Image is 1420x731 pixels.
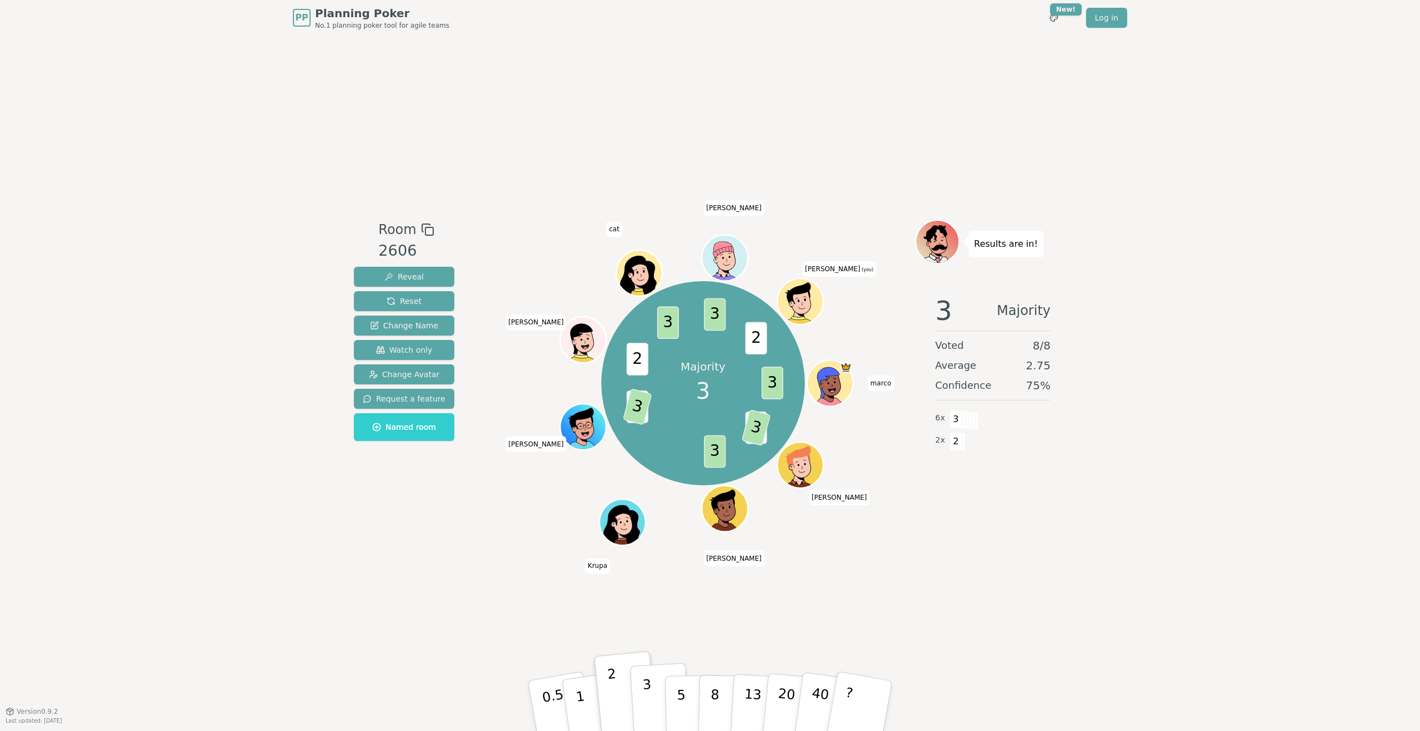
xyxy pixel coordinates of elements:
button: Change Name [354,316,454,336]
button: Request a feature [354,389,454,409]
span: 2 x [935,434,945,446]
span: 3 [704,435,726,468]
span: 3 [935,297,952,324]
span: 2 [627,343,648,376]
span: Click to change your name [606,221,622,237]
button: Named room [354,413,454,441]
span: 3 [623,389,652,426]
span: Click to change your name [506,436,567,452]
span: Change Name [370,320,438,331]
button: Reset [354,291,454,311]
span: Confidence [935,378,991,393]
span: Click to change your name [703,551,764,566]
span: Reveal [384,271,424,282]
button: New! [1044,8,1064,28]
span: No.1 planning poker tool for agile teams [315,21,449,30]
span: 3 [950,410,962,429]
span: 8 / 8 [1033,338,1051,353]
span: Click to change your name [703,200,764,216]
span: Click to change your name [868,375,894,391]
span: Planning Poker [315,6,449,21]
span: Change Avatar [369,369,440,380]
button: Click to change your avatar [779,280,822,323]
span: 2 [950,432,962,451]
span: 3 [696,374,710,408]
p: 2 [607,666,621,727]
span: Version 0.9.2 [17,707,58,716]
div: New! [1050,3,1082,16]
span: Watch only [376,344,433,356]
span: marco is the host [840,362,852,373]
span: Click to change your name [809,490,870,505]
span: PP [295,11,308,24]
span: Last updated: [DATE] [6,718,62,724]
div: 2606 [378,240,434,262]
span: Room [378,220,416,240]
button: Version0.9.2 [6,707,58,716]
span: Request a feature [363,393,445,404]
span: 3 [657,307,679,339]
span: Voted [935,338,964,353]
span: 2 [745,322,767,355]
span: (you) [860,267,874,272]
button: Change Avatar [354,364,454,384]
span: Click to change your name [585,558,610,573]
button: Watch only [354,340,454,360]
span: 3 [742,409,771,446]
a: Log in [1086,8,1127,28]
span: Average [935,358,976,373]
span: 75 % [1026,378,1051,393]
span: Click to change your name [506,314,567,330]
span: Click to change your name [802,261,876,277]
span: Majority [997,297,1051,324]
p: Majority [681,359,726,374]
span: 3 [762,367,783,400]
span: 2.75 [1026,358,1051,373]
span: 6 x [935,412,945,424]
span: Named room [372,422,436,433]
span: Reset [387,296,422,307]
button: Reveal [354,267,454,287]
a: PPPlanning PokerNo.1 planning poker tool for agile teams [293,6,449,30]
p: Results are in! [974,236,1038,252]
span: 3 [704,298,726,331]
